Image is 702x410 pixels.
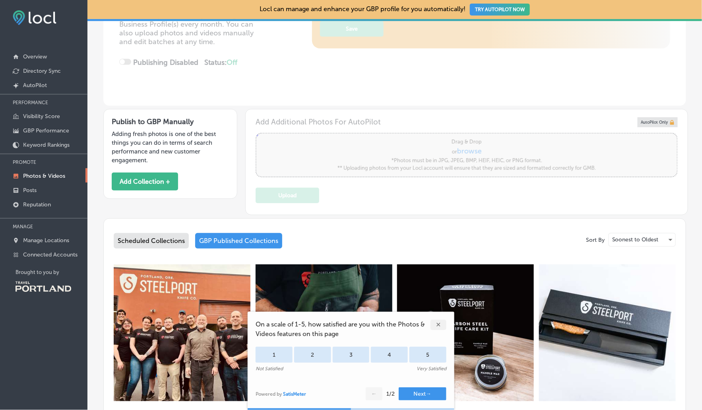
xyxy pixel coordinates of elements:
[23,113,60,120] p: Visibility Score
[371,347,408,363] div: 4
[23,127,69,134] p: GBP Performance
[256,347,293,363] div: 1
[13,10,56,25] img: fda3e92497d09a02dc62c9cd864e3231.png
[114,233,189,249] div: Scheduled Collections
[112,130,229,165] p: Adding fresh photos is one of the best things you can do in terms of search performance and new c...
[283,391,306,397] a: SatisMeter
[16,269,87,275] p: Brought to you by
[539,264,676,401] img: Collection thumbnail
[23,187,37,194] p: Posts
[256,320,431,339] span: On a scale of 1-5, how satisfied are you with the Photos & Videos features on this page
[23,201,51,208] p: Reputation
[470,4,530,16] button: TRY AUTOPILOT NOW
[114,264,250,401] img: Collection thumbnail
[23,68,61,74] p: Directory Sync
[612,236,659,243] p: Soonest to Oldest
[386,391,395,397] div: 1 / 2
[23,251,78,258] p: Connected Accounts
[409,347,446,363] div: 5
[586,237,605,243] p: Sort By
[256,391,306,397] div: Powered by
[112,117,229,126] h3: Publish to GBP Manually
[23,237,69,244] p: Manage Locations
[23,53,47,60] p: Overview
[294,347,331,363] div: 2
[366,387,382,400] button: ←
[23,82,47,89] p: AutoPilot
[256,366,283,371] div: Not Satisfied
[195,233,282,249] div: GBP Published Collections
[397,264,534,401] img: Collection thumbnail
[256,264,392,401] img: Collection thumbnail
[399,387,446,400] button: Next→
[333,347,370,363] div: 3
[609,233,675,246] div: Soonest to Oldest
[23,142,70,148] p: Keyword Rankings
[431,320,446,330] div: ✕
[417,366,446,371] div: Very Satisfied
[23,173,65,179] p: Photos & Videos
[112,173,178,190] button: Add Collection +
[16,282,71,292] img: Travel Portland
